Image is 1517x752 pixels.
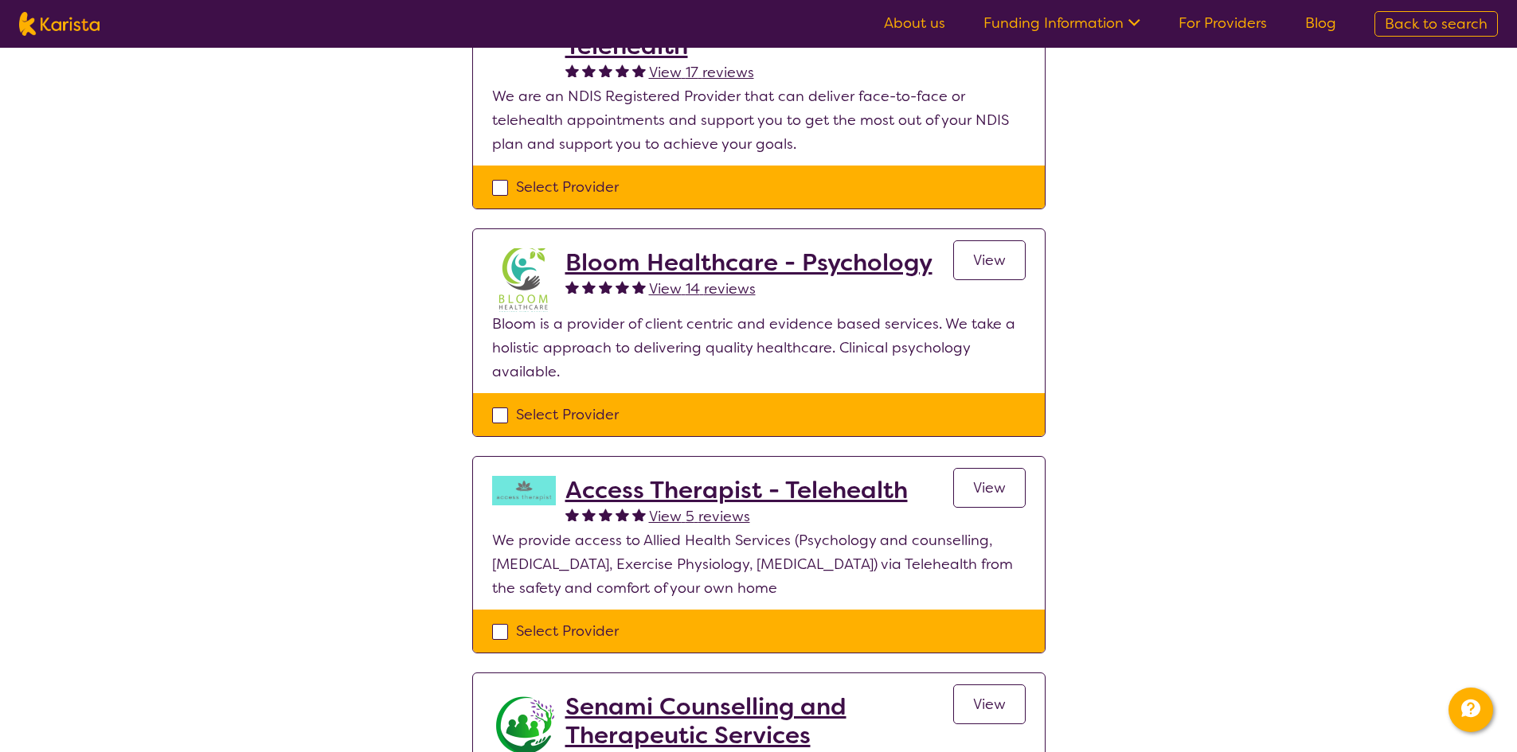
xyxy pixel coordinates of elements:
span: View 17 reviews [649,63,754,82]
span: View 5 reviews [649,507,750,526]
img: fullstar [632,64,646,77]
a: View 5 reviews [649,505,750,528]
span: Back to search [1385,14,1488,33]
span: View [973,695,1006,714]
span: View 14 reviews [649,279,756,298]
img: fullstar [599,508,612,521]
img: klsknef2cimwwz0wtkey.jpg [492,248,556,312]
img: fullstar [599,64,612,77]
img: fullstar [632,508,646,521]
a: View [953,684,1026,724]
p: We are an NDIS Registered Provider that can deliver face-to-face or telehealth appointments and s... [492,84,1026,156]
a: Bloom Healthcare - Psychology [565,248,932,277]
img: Karista logo [19,12,100,36]
img: fullstar [582,508,596,521]
p: We provide access to Allied Health Services (Psychology and counselling, [MEDICAL_DATA], Exercise... [492,528,1026,600]
img: fullstar [582,64,596,77]
span: View [973,251,1006,270]
a: View [953,240,1026,280]
img: fullstar [565,508,579,521]
img: hzy3j6chfzohyvwdpojv.png [492,476,556,505]
span: View [973,478,1006,497]
a: Blog [1305,14,1336,33]
a: For Providers [1179,14,1267,33]
img: fullstar [599,280,612,294]
img: fullstar [632,280,646,294]
p: Bloom is a provider of client centric and evidence based services. We take a holistic approach to... [492,312,1026,384]
a: View 14 reviews [649,277,756,301]
a: Access Therapist - Telehealth [565,476,908,505]
a: Back to search [1374,11,1498,37]
img: fullstar [616,280,629,294]
a: View [953,468,1026,508]
a: Senami Counselling and Therapeutic Services [565,692,953,750]
img: fullstar [616,64,629,77]
img: fullstar [565,64,579,77]
img: fullstar [616,508,629,521]
img: fullstar [565,280,579,294]
a: Funding Information [983,14,1140,33]
button: Channel Menu [1449,688,1493,732]
img: fullstar [582,280,596,294]
a: About us [884,14,945,33]
a: View 17 reviews [649,60,754,84]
